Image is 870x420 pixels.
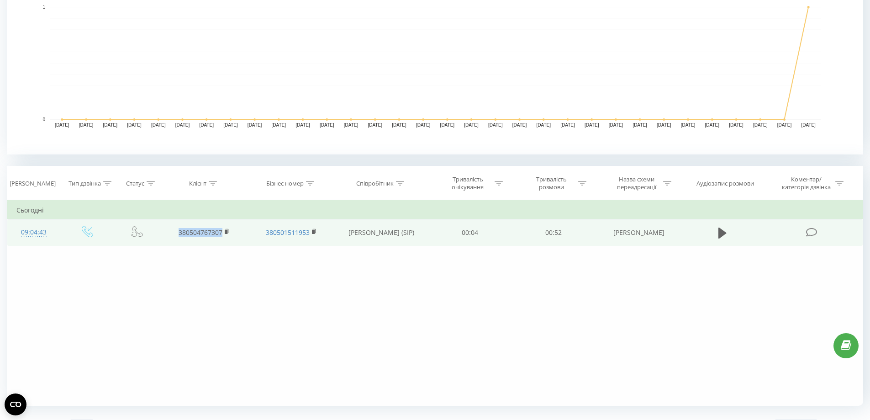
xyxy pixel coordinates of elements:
text: [DATE] [801,122,816,128]
text: [DATE] [223,122,238,128]
a: 380501511953 [266,228,310,237]
div: 09:04:43 [16,223,52,241]
button: Open CMP widget [5,393,26,415]
text: [DATE] [729,122,743,128]
text: [DATE] [79,122,94,128]
text: [DATE] [560,122,575,128]
text: [DATE] [512,122,527,128]
text: [DATE] [585,122,599,128]
text: [DATE] [320,122,334,128]
text: [DATE] [103,122,118,128]
text: 0 [42,117,45,122]
td: Сьогодні [7,201,863,219]
text: [DATE] [272,122,286,128]
text: [DATE] [488,122,503,128]
div: [PERSON_NAME] [10,180,56,187]
text: [DATE] [777,122,792,128]
text: [DATE] [248,122,262,128]
text: [DATE] [440,122,455,128]
text: [DATE] [536,122,551,128]
text: [DATE] [416,122,431,128]
text: [DATE] [633,122,647,128]
text: [DATE] [657,122,671,128]
text: [DATE] [753,122,768,128]
text: [DATE] [127,122,142,128]
text: [DATE] [681,122,696,128]
text: [DATE] [609,122,623,128]
text: [DATE] [464,122,479,128]
text: 1 [42,5,45,10]
div: Статус [126,180,144,187]
div: Назва схеми переадресації [612,175,661,191]
text: [DATE] [151,122,166,128]
a: 380504767307 [179,228,222,237]
text: [DATE] [392,122,406,128]
div: Тривалість очікування [443,175,492,191]
div: Тривалість розмови [527,175,576,191]
div: Тип дзвінка [69,180,101,187]
td: [PERSON_NAME] (SIP) [335,219,428,246]
text: [DATE] [344,122,359,128]
text: [DATE] [705,122,720,128]
text: [DATE] [175,122,190,128]
text: [DATE] [55,122,69,128]
div: Співробітник [356,180,394,187]
text: [DATE] [368,122,382,128]
div: Клієнт [189,180,206,187]
text: [DATE] [199,122,214,128]
div: Бізнес номер [266,180,304,187]
td: 00:04 [428,219,512,246]
div: Аудіозапис розмови [696,180,754,187]
div: Коментар/категорія дзвінка [780,175,833,191]
td: 00:52 [512,219,596,246]
text: [DATE] [295,122,310,128]
td: [PERSON_NAME] [595,219,682,246]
